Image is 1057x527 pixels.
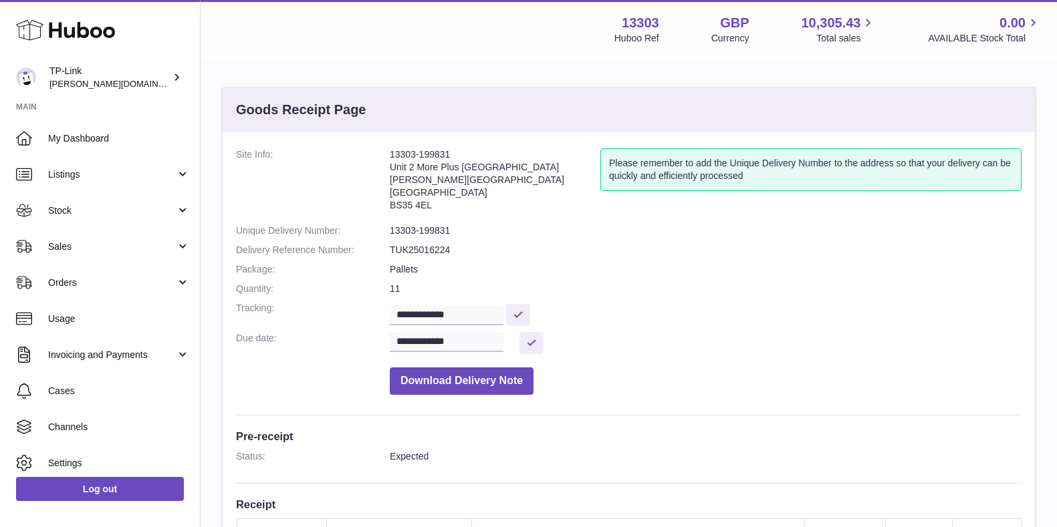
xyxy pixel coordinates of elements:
dt: Status: [236,450,390,463]
span: My Dashboard [48,132,190,145]
span: Sales [48,240,176,253]
dd: Expected [390,450,1022,463]
h3: Receipt [236,497,1022,512]
dd: 13303-199831 [390,224,1022,237]
span: Orders [48,277,176,289]
span: Invoicing and Payments [48,349,176,361]
span: 0.00 [1000,14,1026,32]
dt: Delivery Reference Number: [236,244,390,256]
dt: Package: [236,263,390,276]
div: Currency [711,32,749,45]
a: 0.00 AVAILABLE Stock Total [928,14,1041,45]
span: Listings [48,168,176,181]
span: Stock [48,204,176,217]
span: 10,305.43 [801,14,860,32]
img: susie.li@tp-link.com [16,67,36,87]
strong: 13303 [622,14,659,32]
h3: Pre-receipt [236,429,1022,444]
span: Usage [48,313,190,325]
span: Settings [48,457,190,470]
dd: TUK25016224 [390,244,1022,256]
span: Cases [48,385,190,397]
div: TP-Link [49,65,170,90]
span: [PERSON_NAME][DOMAIN_NAME][EMAIL_ADDRESS][DOMAIN_NAME] [49,78,338,89]
div: Huboo Ref [614,32,659,45]
dt: Due date: [236,332,390,354]
dt: Tracking: [236,302,390,325]
a: Log out [16,477,184,501]
span: AVAILABLE Stock Total [928,32,1041,45]
dt: Quantity: [236,283,390,295]
span: Total sales [816,32,876,45]
a: 10,305.43 Total sales [801,14,876,45]
address: 13303-199831 Unit 2 More Plus [GEOGRAPHIC_DATA] [PERSON_NAME][GEOGRAPHIC_DATA] [GEOGRAPHIC_DATA] ... [390,148,600,218]
button: Download Delivery Note [390,367,534,395]
dt: Unique Delivery Number: [236,224,390,237]
dt: Site Info: [236,148,390,218]
dd: 11 [390,283,1022,295]
dd: Pallets [390,263,1022,276]
h3: Goods Receipt Page [236,101,366,119]
div: Please remember to add the Unique Delivery Number to the address so that your delivery can be qui... [600,148,1022,191]
strong: GBP [720,14,749,32]
span: Channels [48,421,190,433]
